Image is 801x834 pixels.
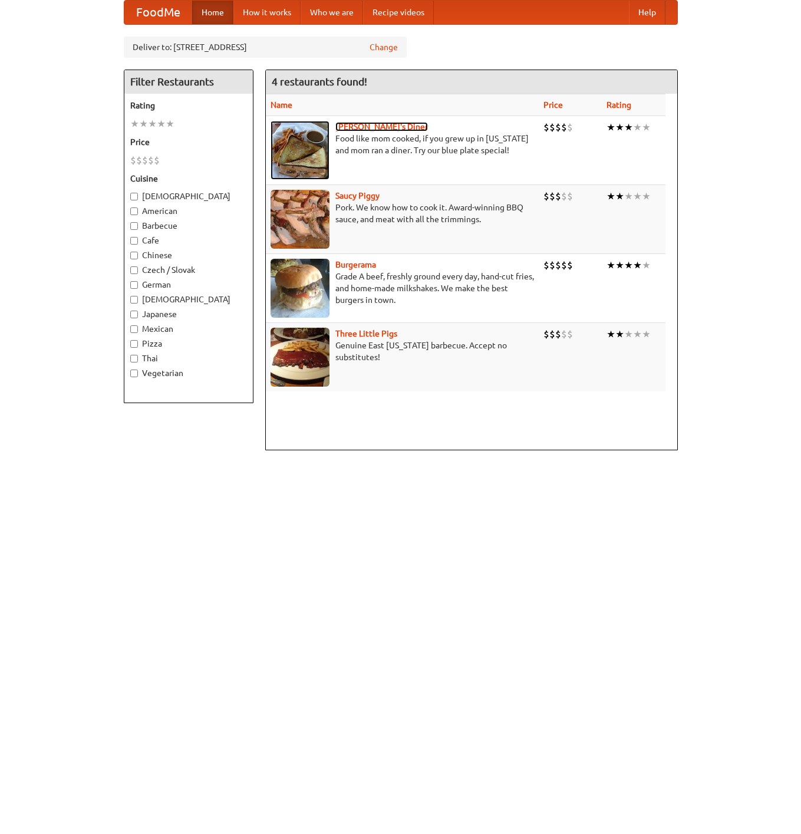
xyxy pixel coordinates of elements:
[124,37,407,58] div: Deliver to: [STREET_ADDRESS]
[561,328,567,341] li: $
[130,190,247,202] label: [DEMOGRAPHIC_DATA]
[606,328,615,341] li: ★
[148,117,157,130] li: ★
[549,121,555,134] li: $
[561,190,567,203] li: $
[130,249,247,261] label: Chinese
[130,266,138,274] input: Czech / Slovak
[301,1,363,24] a: Who we are
[130,311,138,318] input: Japanese
[543,100,563,110] a: Price
[555,259,561,272] li: $
[130,136,247,148] h5: Price
[543,328,549,341] li: $
[561,121,567,134] li: $
[130,237,138,245] input: Cafe
[130,355,138,362] input: Thai
[130,222,138,230] input: Barbecue
[271,133,534,156] p: Food like mom cooked, if you grew up in [US_STATE] and mom ran a diner. Try our blue plate special!
[549,259,555,272] li: $
[271,328,329,387] img: littlepigs.jpg
[633,259,642,272] li: ★
[130,370,138,377] input: Vegetarian
[335,329,397,338] a: Three Little Pigs
[142,154,148,167] li: $
[642,121,651,134] li: ★
[130,207,138,215] input: American
[642,259,651,272] li: ★
[130,340,138,348] input: Pizza
[543,121,549,134] li: $
[624,259,633,272] li: ★
[549,328,555,341] li: $
[335,122,428,131] a: [PERSON_NAME]'s Diner
[192,1,233,24] a: Home
[543,190,549,203] li: $
[130,323,247,335] label: Mexican
[136,154,142,167] li: $
[567,328,573,341] li: $
[272,76,367,87] ng-pluralize: 4 restaurants found!
[130,252,138,259] input: Chinese
[271,121,329,180] img: sallys.jpg
[606,100,631,110] a: Rating
[130,117,139,130] li: ★
[130,193,138,200] input: [DEMOGRAPHIC_DATA]
[271,259,329,318] img: burgerama.jpg
[543,259,549,272] li: $
[130,173,247,184] h5: Cuisine
[555,190,561,203] li: $
[615,259,624,272] li: ★
[130,264,247,276] label: Czech / Slovak
[606,259,615,272] li: ★
[567,259,573,272] li: $
[370,41,398,53] a: Change
[130,281,138,289] input: German
[624,190,633,203] li: ★
[606,121,615,134] li: ★
[555,121,561,134] li: $
[139,117,148,130] li: ★
[166,117,174,130] li: ★
[642,328,651,341] li: ★
[615,121,624,134] li: ★
[130,205,247,217] label: American
[271,271,534,306] p: Grade A beef, freshly ground every day, hand-cut fries, and home-made milkshakes. We make the bes...
[615,328,624,341] li: ★
[549,190,555,203] li: $
[335,191,380,200] a: Saucy Piggy
[624,121,633,134] li: ★
[633,328,642,341] li: ★
[606,190,615,203] li: ★
[271,190,329,249] img: saucy.jpg
[130,235,247,246] label: Cafe
[124,70,253,94] h4: Filter Restaurants
[130,308,247,320] label: Japanese
[335,260,376,269] a: Burgerama
[629,1,665,24] a: Help
[633,121,642,134] li: ★
[157,117,166,130] li: ★
[233,1,301,24] a: How it works
[633,190,642,203] li: ★
[130,294,247,305] label: [DEMOGRAPHIC_DATA]
[642,190,651,203] li: ★
[271,202,534,225] p: Pork. We know how to cook it. Award-winning BBQ sauce, and meat with all the trimmings.
[130,154,136,167] li: $
[567,121,573,134] li: $
[130,100,247,111] h5: Rating
[148,154,154,167] li: $
[271,100,292,110] a: Name
[130,296,138,304] input: [DEMOGRAPHIC_DATA]
[130,367,247,379] label: Vegetarian
[624,328,633,341] li: ★
[130,338,247,350] label: Pizza
[130,279,247,291] label: German
[271,339,534,363] p: Genuine East [US_STATE] barbecue. Accept no substitutes!
[567,190,573,203] li: $
[130,352,247,364] label: Thai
